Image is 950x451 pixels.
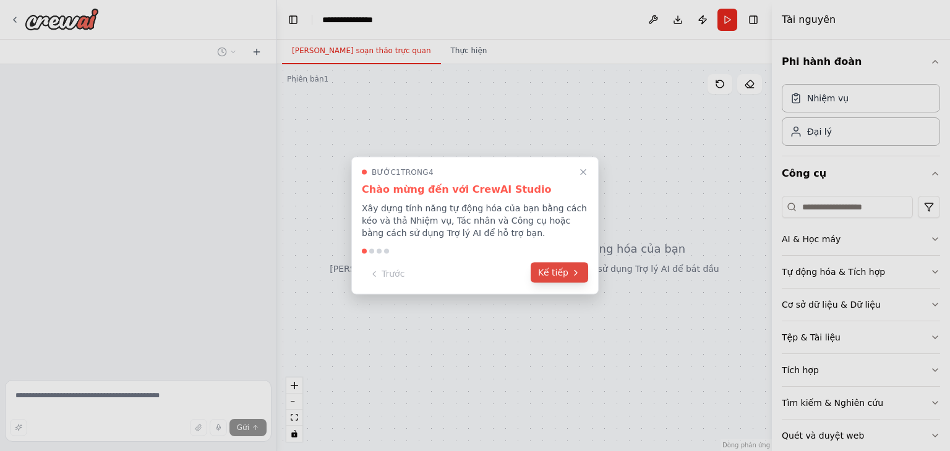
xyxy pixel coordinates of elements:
font: Bước [372,168,396,177]
button: Kế tiếp [531,263,588,283]
font: 1 [396,168,401,177]
font: Xây dựng tính năng tự động hóa của bạn bằng cách kéo và thả Nhiệm vụ, Tác nhân và Công cụ hoặc bằ... [362,203,587,238]
button: Đóng hướng dẫn [576,165,591,180]
font: Trước [382,269,404,279]
button: Ẩn thanh bên trái [285,11,302,28]
button: Trước [362,264,412,284]
font: 4 [429,168,434,177]
font: trong [401,168,429,177]
font: Kế tiếp [538,268,568,277]
font: Chào mừng đến với CrewAI Studio [362,183,551,195]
